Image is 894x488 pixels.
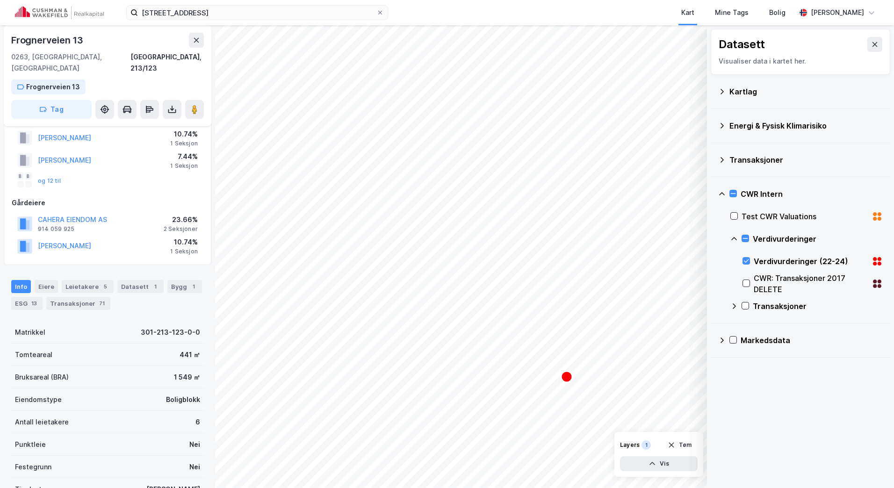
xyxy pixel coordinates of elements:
[15,461,51,473] div: Festegrunn
[15,327,45,338] div: Matrikkel
[15,394,62,405] div: Eiendomstype
[729,120,883,131] div: Energi & Fysisk Klimarisiko
[769,7,786,18] div: Bolig
[681,7,694,18] div: Kart
[11,100,92,119] button: Tag
[753,301,883,312] div: Transaksjoner
[729,86,883,97] div: Kartlag
[742,211,868,222] div: Test CWR Valuations
[170,248,198,255] div: 1 Seksjon
[26,81,80,93] div: Frognerveien 13
[847,443,894,488] iframe: Chat Widget
[620,441,640,449] div: Layers
[167,280,202,293] div: Bygg
[741,335,883,346] div: Markedsdata
[117,280,164,293] div: Datasett
[189,282,198,291] div: 1
[11,297,43,310] div: ESG
[753,233,883,244] div: Verdivurderinger
[170,162,198,170] div: 1 Seksjon
[715,7,749,18] div: Mine Tags
[189,461,200,473] div: Nei
[170,151,198,162] div: 7.44%
[847,443,894,488] div: Kontrollprogram for chat
[754,256,868,267] div: Verdivurderinger (22-24)
[151,282,160,291] div: 1
[15,6,104,19] img: cushman-wakefield-realkapital-logo.202ea83816669bd177139c58696a8fa1.svg
[170,237,198,248] div: 10.74%
[46,297,110,310] div: Transaksjoner
[754,273,868,295] div: CWR: Transaksjoner 2017 DELETE
[29,299,39,308] div: 13
[15,372,69,383] div: Bruksareal (BRA)
[719,56,882,67] div: Visualiser data i kartet her.
[38,225,74,233] div: 914 059 925
[195,416,200,428] div: 6
[719,37,765,52] div: Datasett
[741,188,883,200] div: CWR Intern
[11,280,31,293] div: Info
[811,7,864,18] div: [PERSON_NAME]
[561,371,572,382] div: Map marker
[170,129,198,140] div: 10.74%
[164,225,198,233] div: 2 Seksjoner
[174,372,200,383] div: 1 549 ㎡
[620,456,698,471] button: Vis
[97,299,107,308] div: 71
[189,439,200,450] div: Nei
[15,416,69,428] div: Antall leietakere
[180,349,200,360] div: 441 ㎡
[101,282,110,291] div: 5
[662,438,698,452] button: Tøm
[35,280,58,293] div: Eiere
[15,439,46,450] div: Punktleie
[12,197,203,208] div: Gårdeiere
[138,6,376,20] input: Søk på adresse, matrikkel, gårdeiere, leietakere eller personer
[11,51,130,74] div: 0263, [GEOGRAPHIC_DATA], [GEOGRAPHIC_DATA]
[729,154,883,165] div: Transaksjoner
[141,327,200,338] div: 301-213-123-0-0
[62,280,114,293] div: Leietakere
[170,140,198,147] div: 1 Seksjon
[130,51,204,74] div: [GEOGRAPHIC_DATA], 213/123
[164,214,198,225] div: 23.66%
[642,440,651,450] div: 1
[166,394,200,405] div: Boligblokk
[15,349,52,360] div: Tomteareal
[11,33,85,48] div: Frognerveien 13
